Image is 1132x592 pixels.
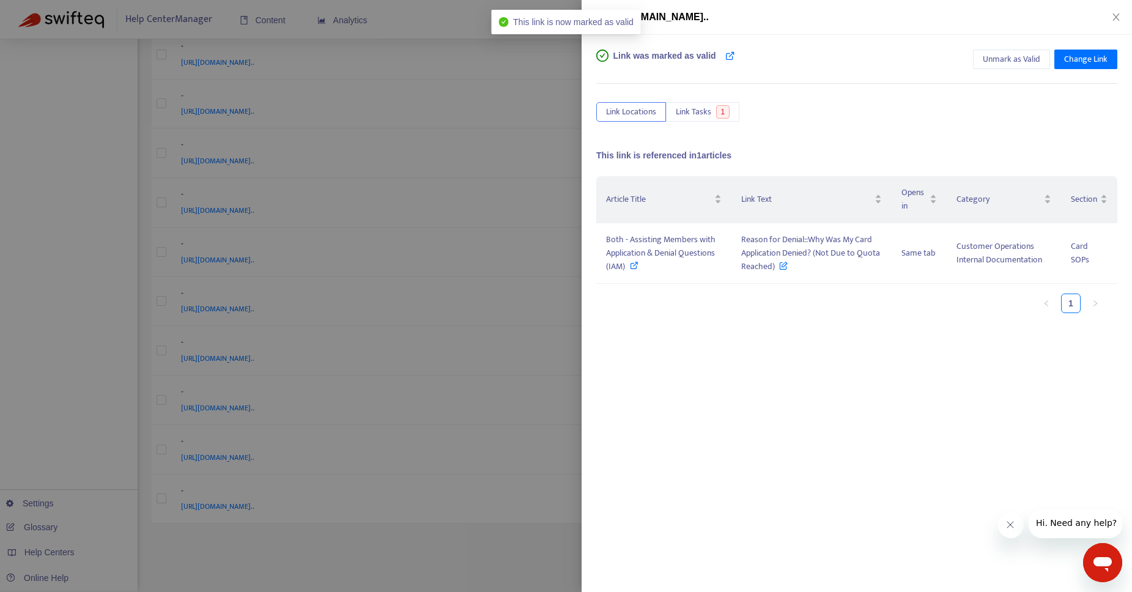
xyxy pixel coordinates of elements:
[606,193,712,206] span: Article Title
[947,176,1061,223] th: Category
[983,53,1040,66] span: Unmark as Valid
[1029,509,1122,538] iframe: Message from company
[1064,53,1108,66] span: Change Link
[741,232,880,273] span: Reason for Denial::Why Was My Card Application Denied? (Not Due to Quota Reached)
[1071,239,1089,267] span: Card SOPs
[1062,294,1080,313] a: 1
[901,246,936,260] span: Same tab
[606,105,656,119] span: Link Locations
[676,105,711,119] span: Link Tasks
[1086,294,1105,313] button: right
[1083,543,1122,582] iframe: Button to launch messaging window
[596,12,709,22] span: [URL][DOMAIN_NAME]..
[1043,300,1050,307] span: left
[956,239,1042,267] span: Customer Operations Internal Documentation
[973,50,1050,69] button: Unmark as Valid
[1092,300,1099,307] span: right
[606,232,716,273] span: Both - Assisting Members with Application & Denial Questions (IAM)
[666,102,739,122] button: Link Tasks1
[1061,176,1117,223] th: Section
[731,176,892,223] th: Link Text
[613,50,716,74] span: Link was marked as valid
[498,17,508,27] span: check-circle
[901,186,927,213] span: Opens in
[716,105,730,119] span: 1
[998,512,1024,539] iframe: Close message
[892,176,947,223] th: Opens in
[741,193,872,206] span: Link Text
[1054,50,1117,69] button: Change Link
[1061,294,1081,313] li: 1
[1037,294,1056,313] button: left
[1071,193,1098,206] span: Section
[596,50,609,62] span: check-circle
[1037,294,1056,313] li: Previous Page
[1108,12,1125,23] button: Close
[596,102,666,122] button: Link Locations
[1086,294,1105,313] li: Next Page
[956,193,1041,206] span: Category
[596,176,731,223] th: Article Title
[513,17,634,27] span: This link is now marked as valid
[1111,12,1121,22] span: close
[596,150,731,160] span: This link is referenced in 1 articles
